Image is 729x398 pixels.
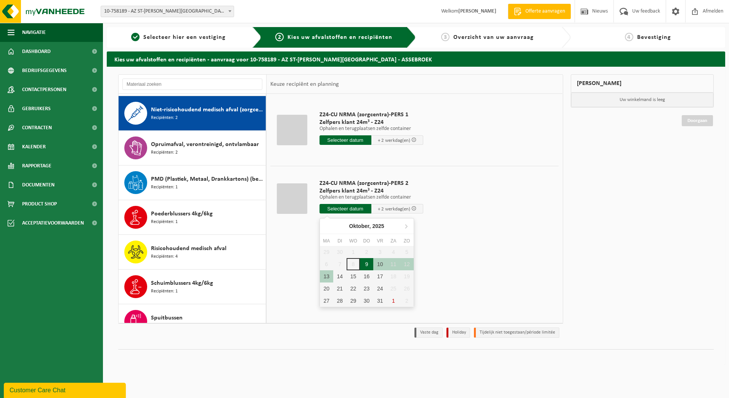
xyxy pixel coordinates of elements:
span: Recipiënten: 2 [151,149,178,156]
span: Recipiënten: 1 [151,184,178,191]
button: Opruimafval, verontreinigd, ontvlambaar Recipiënten: 2 [119,131,266,165]
span: Navigatie [22,23,46,42]
span: 1 [131,33,140,41]
div: wo [347,237,360,245]
span: Niet-risicohoudend medisch afval (zorgcentra) [151,105,264,114]
div: ma [320,237,333,245]
span: Z24-CU NRMA (zorgcentra)-PERS 2 [320,180,423,187]
div: 23 [360,282,373,295]
div: 31 [373,295,387,307]
span: Contactpersonen [22,80,66,99]
span: Kalender [22,137,46,156]
a: 1Selecteer hier een vestiging [111,33,246,42]
span: Product Shop [22,194,57,213]
div: 30 [360,295,373,307]
span: Documenten [22,175,55,194]
strong: [PERSON_NAME] [458,8,496,14]
button: Spuitbussen Recipiënten: 2 [119,304,266,339]
div: vr [373,237,387,245]
span: Rapportage [22,156,51,175]
div: 15 [347,270,360,282]
span: PMD (Plastiek, Metaal, Drankkartons) (bedrijven) [151,175,264,184]
span: Recipiënten: 2 [151,114,178,122]
div: 29 [347,295,360,307]
button: Niet-risicohoudend medisch afval (zorgcentra) Recipiënten: 2 [119,96,266,131]
span: Bedrijfsgegevens [22,61,67,80]
span: + 2 werkdag(en) [378,207,410,212]
span: Spuitbussen [151,313,183,323]
span: Bevestiging [637,34,671,40]
span: + 2 werkdag(en) [378,138,410,143]
span: Poederblussers 4kg/6kg [151,209,213,218]
span: Recipiënten: 1 [151,218,178,226]
span: Recipiënten: 4 [151,253,178,260]
div: 22 [347,282,360,295]
div: 13 [320,270,333,282]
i: 2025 [373,223,384,229]
p: Ophalen en terugplaatsen zelfde container [320,126,423,132]
span: Opruimafval, verontreinigd, ontvlambaar [151,140,259,149]
div: 20 [320,282,333,295]
div: zo [400,237,413,245]
div: di [333,237,347,245]
span: Recipiënten: 1 [151,288,178,295]
div: 17 [373,270,387,282]
span: Acceptatievoorwaarden [22,213,84,233]
input: Materiaal zoeken [122,79,262,90]
span: Offerte aanvragen [523,8,567,15]
span: Schuimblussers 4kg/6kg [151,279,213,288]
div: do [360,237,373,245]
input: Selecteer datum [320,204,371,213]
button: Schuimblussers 4kg/6kg Recipiënten: 1 [119,270,266,304]
span: 4 [625,33,633,41]
span: 3 [441,33,450,41]
span: Recipiënten: 2 [151,323,178,330]
button: PMD (Plastiek, Metaal, Drankkartons) (bedrijven) Recipiënten: 1 [119,165,266,200]
span: 10-758189 - AZ ST-LUCAS BRUGGE - ASSEBROEK [101,6,234,17]
span: Contracten [22,118,52,137]
div: Keuze recipiënt en planning [267,75,343,94]
div: 9 [360,258,373,270]
li: Tijdelijk niet toegestaan/période limitée [474,327,559,338]
button: Poederblussers 4kg/6kg Recipiënten: 1 [119,200,266,235]
p: Ophalen en terugplaatsen zelfde container [320,195,423,200]
div: [PERSON_NAME] [571,74,714,93]
span: 2 [275,33,284,41]
span: Selecteer hier een vestiging [143,34,226,40]
li: Holiday [446,327,470,338]
span: Risicohoudend medisch afval [151,244,226,253]
span: Dashboard [22,42,51,61]
span: Z24-CU NRMA (zorgcentra)-PERS 1 [320,111,423,119]
div: 24 [373,282,387,295]
p: Uw winkelmand is leeg [571,93,714,107]
iframe: chat widget [4,381,127,398]
div: za [387,237,400,245]
div: 10 [373,258,387,270]
a: Offerte aanvragen [508,4,571,19]
a: Doorgaan [682,115,713,126]
div: 16 [360,270,373,282]
span: Kies uw afvalstoffen en recipiënten [287,34,392,40]
span: Zelfpers klant 24m³ - Z24 [320,187,423,195]
div: 14 [333,270,347,282]
div: 28 [333,295,347,307]
div: 21 [333,282,347,295]
div: 27 [320,295,333,307]
button: Risicohoudend medisch afval Recipiënten: 4 [119,235,266,270]
li: Vaste dag [414,327,443,338]
div: Oktober, [346,220,387,232]
input: Selecteer datum [320,135,371,145]
span: Zelfpers klant 24m³ - Z24 [320,119,423,126]
h2: Kies uw afvalstoffen en recipiënten - aanvraag voor 10-758189 - AZ ST-[PERSON_NAME][GEOGRAPHIC_DA... [107,51,725,66]
span: Gebruikers [22,99,51,118]
span: Overzicht van uw aanvraag [453,34,534,40]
